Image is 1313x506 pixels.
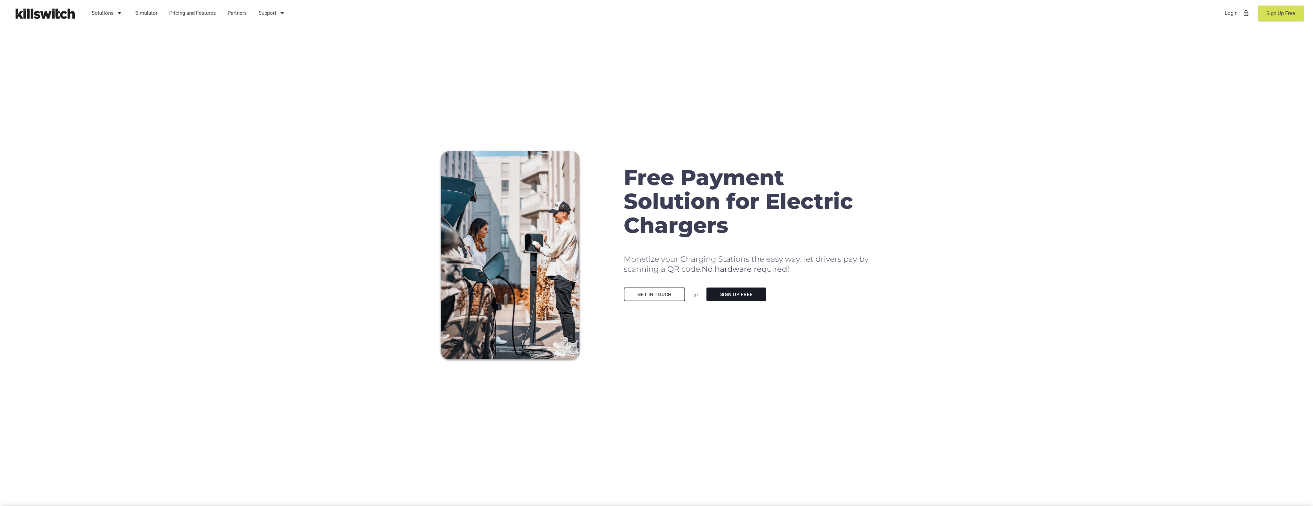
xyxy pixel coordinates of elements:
b: No hardware required! [702,264,789,274]
u: or [693,292,698,298]
a: Sign Up Free [706,288,766,301]
img: Couple charging EV with mobile payments [441,151,579,359]
a: Solutions [89,4,127,22]
a: Partners [224,4,250,22]
a: Support [255,4,290,22]
h1: Free Payment Solution for Electric Chargers [624,166,872,237]
a: Get in touch [624,288,685,301]
img: Killswitch [10,5,79,22]
a: Pricing and Features [166,4,219,22]
i: arrow_drop_down [278,5,286,21]
a: Loginlock_outline [1222,4,1253,22]
h2: Monetize your Charging Stations the easy way: let drivers pay by scanning a QR code. [624,254,872,274]
i: arrow_drop_down [115,5,124,21]
a: Simulator [132,4,161,22]
i: lock_outline [1243,5,1249,21]
a: Sign Up Free [1258,5,1304,21]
